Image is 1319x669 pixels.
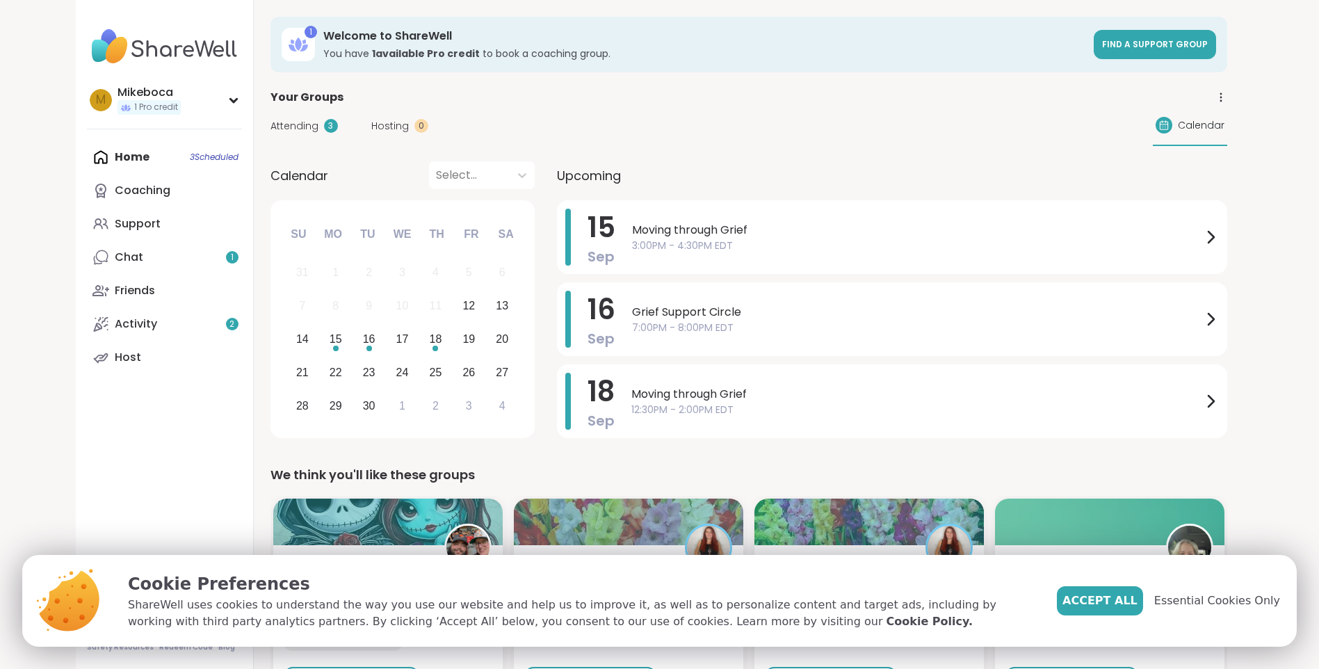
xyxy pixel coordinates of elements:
[496,363,508,382] div: 27
[288,291,318,321] div: Not available Sunday, September 7th, 2025
[432,396,439,415] div: 2
[454,291,484,321] div: Choose Friday, September 12th, 2025
[115,183,170,198] div: Coaching
[87,643,154,652] a: Safety Resources
[321,325,350,355] div: Choose Monday, September 15th, 2025
[159,643,213,652] a: Redeem Code
[1178,118,1224,133] span: Calendar
[387,325,417,355] div: Choose Wednesday, September 17th, 2025
[466,263,472,282] div: 5
[296,263,309,282] div: 31
[499,263,505,282] div: 6
[496,296,508,315] div: 13
[229,319,234,330] span: 2
[87,22,242,71] img: ShareWell Nav Logo
[446,526,489,569] img: Dom_F
[332,296,339,315] div: 8
[354,291,384,321] div: Not available Tuesday, September 9th, 2025
[330,396,342,415] div: 29
[487,357,517,387] div: Choose Saturday, September 27th, 2025
[414,119,428,133] div: 0
[928,526,971,569] img: SarahR83
[396,330,409,348] div: 17
[363,396,375,415] div: 30
[387,219,417,250] div: We
[330,363,342,382] div: 22
[305,26,317,38] div: 1
[118,85,181,100] div: Mikeboca
[887,613,973,630] a: Cookie Policy.
[354,258,384,288] div: Not available Tuesday, September 2nd, 2025
[421,258,451,288] div: Not available Thursday, September 4th, 2025
[632,321,1202,335] span: 7:00PM - 8:00PM EDT
[318,219,348,250] div: Mo
[134,102,178,113] span: 1 Pro credit
[421,391,451,421] div: Choose Thursday, October 2nd, 2025
[372,47,480,61] b: 1 available Pro credit
[421,325,451,355] div: Choose Thursday, September 18th, 2025
[588,372,615,411] span: 18
[490,219,521,250] div: Sa
[1168,526,1211,569] img: elianaahava2022
[557,166,621,185] span: Upcoming
[363,363,375,382] div: 23
[321,291,350,321] div: Not available Monday, September 8th, 2025
[632,304,1202,321] span: Grief Support Circle
[487,291,517,321] div: Choose Saturday, September 13th, 2025
[115,283,155,298] div: Friends
[87,341,242,374] a: Host
[115,250,143,265] div: Chat
[87,241,242,274] a: Chat1
[487,391,517,421] div: Choose Saturday, October 4th, 2025
[128,572,1035,597] p: Cookie Preferences
[330,330,342,348] div: 15
[687,526,730,569] img: SarahR83
[288,391,318,421] div: Choose Sunday, September 28th, 2025
[299,296,305,315] div: 7
[296,396,309,415] div: 28
[387,357,417,387] div: Choose Wednesday, September 24th, 2025
[387,391,417,421] div: Choose Wednesday, October 1st, 2025
[270,465,1227,485] div: We think you'll like these groups
[115,350,141,365] div: Host
[454,258,484,288] div: Not available Friday, September 5th, 2025
[1062,593,1138,609] span: Accept All
[396,363,409,382] div: 24
[430,330,442,348] div: 18
[128,597,1035,630] p: ShareWell uses cookies to understand the way you use our website and help us to improve it, as we...
[332,263,339,282] div: 1
[632,222,1202,239] span: Moving through Grief
[454,357,484,387] div: Choose Friday, September 26th, 2025
[87,207,242,241] a: Support
[321,357,350,387] div: Choose Monday, September 22nd, 2025
[399,396,405,415] div: 1
[270,89,343,106] span: Your Groups
[387,291,417,321] div: Not available Wednesday, September 10th, 2025
[466,396,472,415] div: 3
[1057,586,1143,615] button: Accept All
[454,325,484,355] div: Choose Friday, September 19th, 2025
[323,47,1085,61] h3: You have to book a coaching group.
[288,258,318,288] div: Not available Sunday, August 31st, 2025
[354,325,384,355] div: Choose Tuesday, September 16th, 2025
[432,263,439,282] div: 4
[288,325,318,355] div: Choose Sunday, September 14th, 2025
[296,330,309,348] div: 14
[288,357,318,387] div: Choose Sunday, September 21st, 2025
[588,208,615,247] span: 15
[96,91,106,109] span: M
[270,166,328,185] span: Calendar
[270,119,318,134] span: Attending
[1102,38,1208,50] span: Find a support group
[1094,30,1216,59] a: Find a support group
[588,329,615,348] span: Sep
[296,363,309,382] div: 21
[321,391,350,421] div: Choose Monday, September 29th, 2025
[363,330,375,348] div: 16
[631,386,1202,403] span: Moving through Grief
[487,325,517,355] div: Choose Saturday, September 20th, 2025
[87,274,242,307] a: Friends
[371,119,409,134] span: Hosting
[487,258,517,288] div: Not available Saturday, September 6th, 2025
[399,263,405,282] div: 3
